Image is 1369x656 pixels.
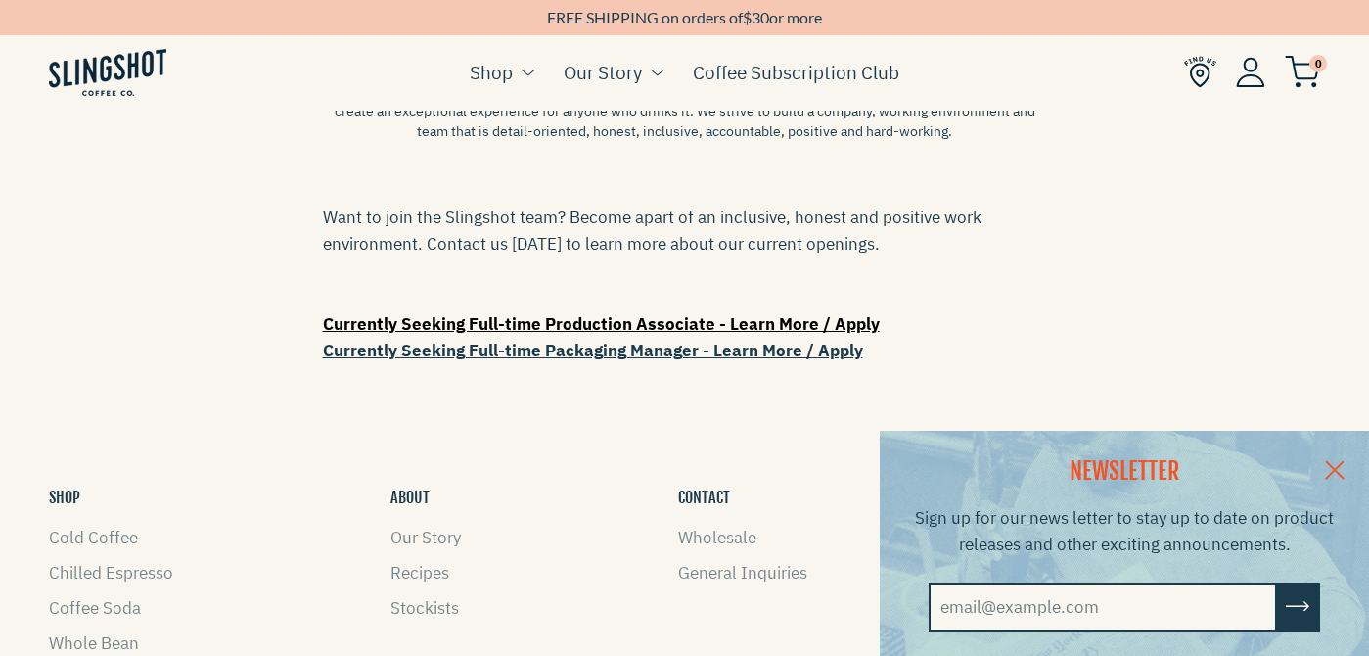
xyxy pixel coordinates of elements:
[743,8,752,26] span: $
[1309,55,1327,72] span: 0
[1285,60,1320,83] a: 0
[323,340,863,361] a: Currently Seeking Full-time Packaging Manager - Learn More / Apply
[564,58,642,87] a: Our Story
[323,80,1047,142] p: At [GEOGRAPHIC_DATA], we take pride in crafting all of our beverages with passion, knowledge and ...
[470,58,513,87] a: Shop
[323,313,880,335] a: Currently Seeking Full-time Production Associate - Learn More / Apply
[1236,57,1265,87] img: Account
[904,505,1345,558] p: Sign up for our news letter to stay up to date on product releases and other exciting announcements.
[1184,56,1216,88] img: Find Us
[752,8,769,26] span: 30
[929,583,1277,632] input: email@example.com
[1285,56,1320,88] img: cart
[323,205,1047,258] div: Want to join the Slingshot team? Become apart of an inclusive, honest and positive work environme...
[904,455,1345,489] h2: NEWSLETTER
[693,58,899,87] a: Coffee Subscription Club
